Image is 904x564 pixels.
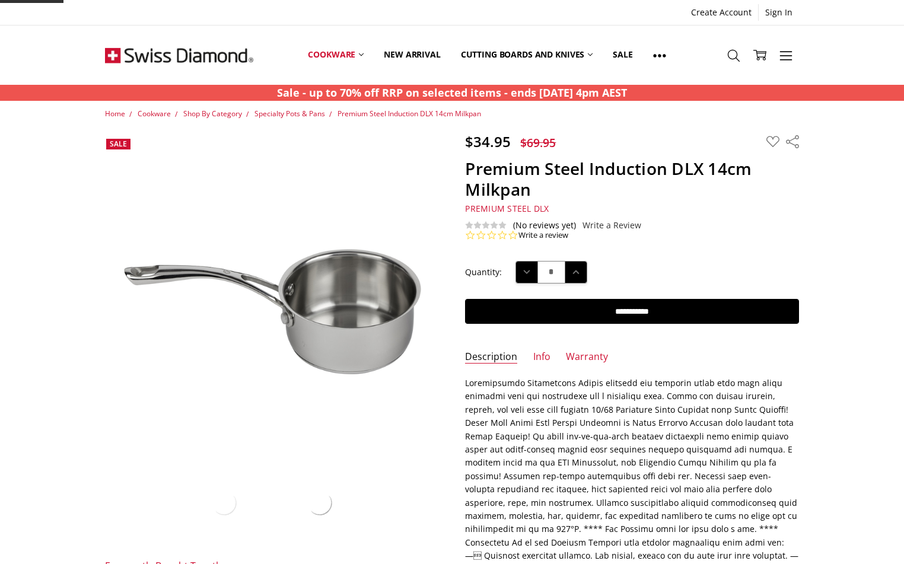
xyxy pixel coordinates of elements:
[582,221,641,230] a: Write a Review
[374,28,450,81] a: New arrival
[643,28,676,82] a: Show All
[518,230,568,241] a: Write a review
[183,109,242,119] a: Shop By Category
[105,26,253,85] img: Free Shipping On Every Order
[298,28,374,81] a: Cookware
[105,190,439,409] img: Premium Steel Induction DLX 14cm Milkpan
[338,109,481,119] a: Premium Steel Induction DLX 14cm Milkpan
[465,132,511,151] span: $34.95
[138,109,171,119] a: Cookware
[254,109,325,119] a: Specialty Pots & Pans
[759,4,799,21] a: Sign In
[566,350,608,364] a: Warranty
[105,109,125,119] a: Home
[520,135,556,151] span: $69.95
[451,28,603,81] a: Cutting boards and knives
[465,203,549,214] span: Premium Steel DLX
[465,266,502,279] label: Quantity:
[603,28,642,81] a: Sale
[304,487,335,518] img: Premium Steel Induction DLX 14cm Milkpan
[465,350,517,364] a: Description
[209,487,240,518] img: Premium Steel Induction DLX 14cm Milkpan
[465,158,799,200] h1: Premium Steel Induction DLX 14cm Milkpan
[685,4,758,21] a: Create Account
[513,221,576,230] span: (No reviews yet)
[277,85,627,100] strong: Sale - up to 70% off RRP on selected items - ends [DATE] 4pm AEST
[110,139,127,149] span: Sale
[533,350,550,364] a: Info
